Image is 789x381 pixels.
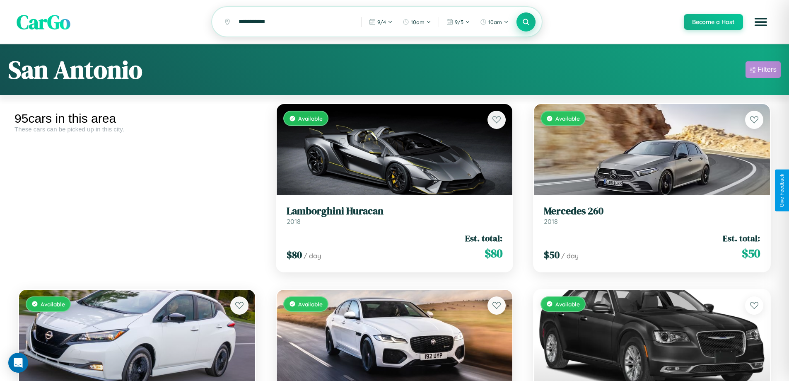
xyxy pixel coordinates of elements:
[555,301,580,308] span: Available
[749,10,772,34] button: Open menu
[287,205,503,226] a: Lamborghini Huracan2018
[287,248,302,262] span: $ 80
[304,252,321,260] span: / day
[41,301,65,308] span: Available
[398,15,435,29] button: 10am
[14,112,260,126] div: 95 cars in this area
[746,61,781,78] button: Filters
[476,15,513,29] button: 10am
[287,217,301,226] span: 2018
[298,301,323,308] span: Available
[723,232,760,244] span: Est. total:
[544,205,760,217] h3: Mercedes 260
[779,174,785,207] div: Give Feedback
[411,19,425,25] span: 10am
[758,66,777,74] div: Filters
[684,14,743,30] button: Become a Host
[287,205,503,217] h3: Lamborghini Huracan
[17,8,70,36] span: CarGo
[8,53,142,87] h1: San Antonio
[377,19,386,25] span: 9 / 4
[455,19,463,25] span: 9 / 5
[544,205,760,226] a: Mercedes 2602018
[442,15,474,29] button: 9/5
[365,15,397,29] button: 9/4
[555,115,580,122] span: Available
[298,115,323,122] span: Available
[488,19,502,25] span: 10am
[8,353,28,373] div: Open Intercom Messenger
[544,248,560,262] span: $ 50
[485,245,502,262] span: $ 80
[544,217,558,226] span: 2018
[561,252,579,260] span: / day
[742,245,760,262] span: $ 50
[465,232,502,244] span: Est. total:
[14,126,260,133] div: These cars can be picked up in this city.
